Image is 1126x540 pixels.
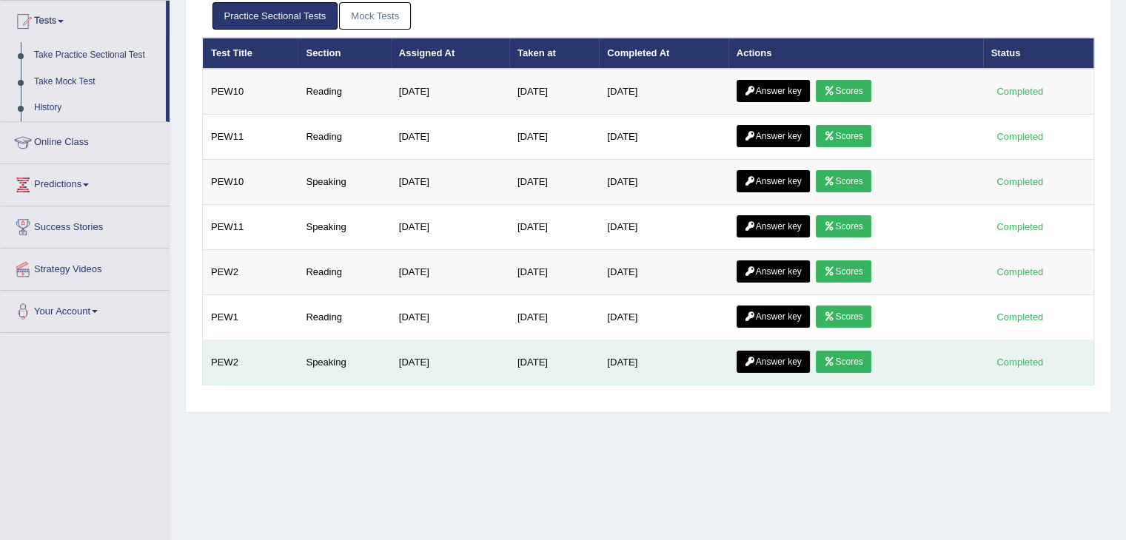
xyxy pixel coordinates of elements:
[816,260,871,283] a: Scores
[203,115,298,160] td: PEW11
[1,206,170,243] a: Success Stories
[991,354,1049,370] div: Completed
[212,2,338,30] a: Practice Sectional Tests
[203,295,298,340] td: PEW1
[203,250,298,295] td: PEW2
[391,115,509,160] td: [DATE]
[298,205,390,250] td: Speaking
[391,295,509,340] td: [DATE]
[391,340,509,385] td: [DATE]
[1,1,166,38] a: Tests
[991,174,1049,189] div: Completed
[983,38,1094,69] th: Status
[816,125,871,147] a: Scores
[1,164,170,201] a: Predictions
[728,38,983,69] th: Actions
[737,125,810,147] a: Answer key
[1,249,170,286] a: Strategy Videos
[391,69,509,115] td: [DATE]
[203,205,298,250] td: PEW11
[509,205,599,250] td: [DATE]
[391,205,509,250] td: [DATE]
[509,340,599,385] td: [DATE]
[509,38,599,69] th: Taken at
[737,80,810,102] a: Answer key
[737,351,810,373] a: Answer key
[298,69,390,115] td: Reading
[298,340,390,385] td: Speaking
[1,291,170,328] a: Your Account
[391,250,509,295] td: [DATE]
[737,215,810,237] a: Answer key
[737,306,810,328] a: Answer key
[816,306,871,328] a: Scores
[1,122,170,159] a: Online Class
[391,160,509,205] td: [DATE]
[599,295,728,340] td: [DATE]
[599,250,728,295] td: [DATE]
[991,84,1049,99] div: Completed
[339,2,411,30] a: Mock Tests
[599,205,728,250] td: [DATE]
[816,351,871,373] a: Scores
[27,42,166,69] a: Take Practice Sectional Test
[599,115,728,160] td: [DATE]
[298,38,390,69] th: Section
[509,295,599,340] td: [DATE]
[599,38,728,69] th: Completed At
[298,295,390,340] td: Reading
[737,260,810,283] a: Answer key
[391,38,509,69] th: Assigned At
[991,309,1049,325] div: Completed
[599,160,728,205] td: [DATE]
[203,340,298,385] td: PEW2
[991,219,1049,234] div: Completed
[816,80,871,102] a: Scores
[991,264,1049,280] div: Completed
[509,250,599,295] td: [DATE]
[298,250,390,295] td: Reading
[991,129,1049,144] div: Completed
[203,69,298,115] td: PEW10
[737,170,810,192] a: Answer key
[509,69,599,115] td: [DATE]
[203,160,298,205] td: PEW10
[203,38,298,69] th: Test Title
[298,115,390,160] td: Reading
[27,69,166,95] a: Take Mock Test
[298,160,390,205] td: Speaking
[509,160,599,205] td: [DATE]
[599,340,728,385] td: [DATE]
[509,115,599,160] td: [DATE]
[816,170,871,192] a: Scores
[599,69,728,115] td: [DATE]
[27,95,166,121] a: History
[816,215,871,237] a: Scores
